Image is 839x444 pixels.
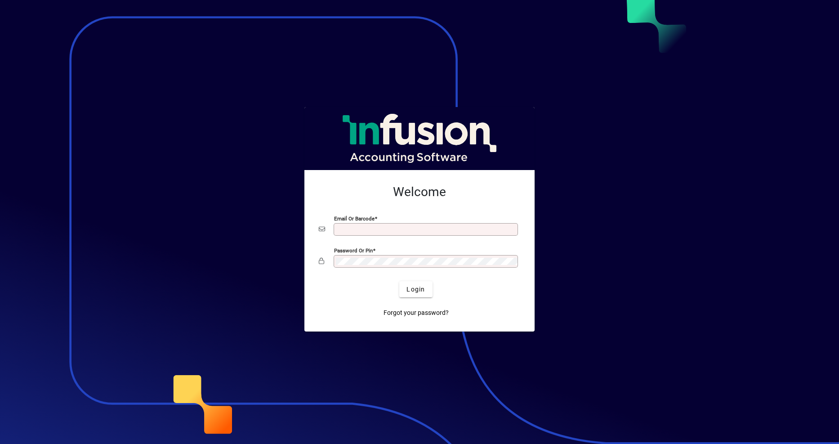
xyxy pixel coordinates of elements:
a: Forgot your password? [380,305,452,321]
span: Forgot your password? [384,308,449,318]
h2: Welcome [319,184,520,200]
span: Login [406,285,425,294]
mat-label: Email or Barcode [334,215,375,222]
mat-label: Password or Pin [334,247,373,254]
button: Login [399,281,432,297]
